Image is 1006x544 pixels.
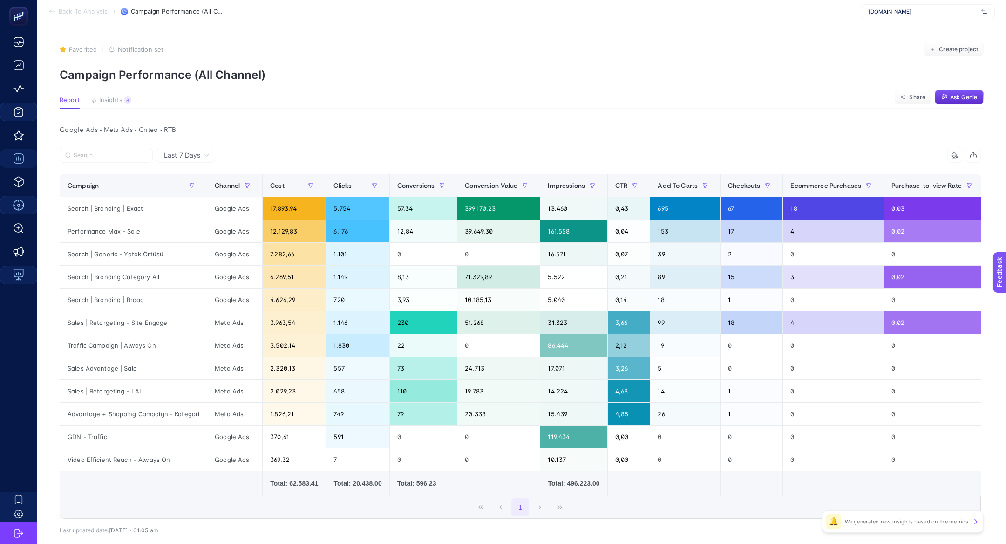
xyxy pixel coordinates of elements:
[650,289,720,311] div: 18
[263,311,326,334] div: 3.963,54
[608,334,650,357] div: 2,12
[333,479,381,488] div: Total: 20.438.00
[60,197,207,220] div: Search | Branding | Exact
[884,426,984,448] div: 0
[326,380,389,402] div: 658
[891,182,962,189] span: Purchase-to-view Rate
[540,220,607,242] div: 161.558
[207,197,262,220] div: Google Ads
[540,289,607,311] div: 5.040
[207,243,262,265] div: Google Ads
[650,220,720,242] div: 153
[263,220,326,242] div: 12.129,83
[124,96,131,104] div: 8
[263,357,326,379] div: 2.320,13
[869,8,978,15] span: [DOMAIN_NAME]
[608,220,650,242] div: 0,04
[608,357,650,379] div: 3,26
[164,151,200,160] span: Last 7 Days
[615,182,627,189] span: CTR
[540,403,607,425] div: 15.439
[884,266,984,288] div: 0,02
[60,46,97,53] button: Favorited
[390,426,457,448] div: 0
[783,334,884,357] div: 0
[540,266,607,288] div: 5.522
[783,197,884,220] div: 18
[650,243,720,265] div: 39
[69,46,97,53] span: Favorited
[326,220,389,242] div: 6.176
[608,311,650,334] div: 3,66
[60,311,207,334] div: Sales | Retargeting - Site Engage
[60,96,80,104] span: Report
[826,514,841,529] div: 🔔
[390,334,457,357] div: 22
[270,182,285,189] span: Cost
[263,289,326,311] div: 4.626,29
[721,289,782,311] div: 1
[390,380,457,402] div: 110
[59,8,108,15] span: Back To Analysis
[721,357,782,379] div: 0
[207,448,262,471] div: Google Ads
[457,403,540,425] div: 20.338
[457,334,540,357] div: 0
[540,311,607,334] div: 31.323
[540,426,607,448] div: 119.434
[783,357,884,379] div: 0
[721,403,782,425] div: 1
[845,518,968,525] p: We generated new insights based on the metrics
[263,380,326,402] div: 2.029,23
[790,182,861,189] span: Ecommerce Purchases
[721,266,782,288] div: 15
[326,334,389,357] div: 1.830
[540,334,607,357] div: 86.444
[390,289,457,311] div: 3,93
[884,380,984,402] div: 0
[540,243,607,265] div: 16.571
[60,403,207,425] div: Advantage + Shopping Campaign - Kategori
[608,243,650,265] div: 0,07
[721,380,782,402] div: 1
[950,94,977,101] span: Ask Genie
[721,243,782,265] div: 2
[658,182,698,189] span: Add To Carts
[981,7,987,16] img: svg%3e
[783,289,884,311] div: 0
[397,182,435,189] span: Conversions
[909,94,925,101] span: Share
[457,220,540,242] div: 39.649,30
[6,3,35,10] span: Feedback
[608,197,650,220] div: 0,43
[783,403,884,425] div: 0
[60,527,109,534] span: Last updated date:
[60,220,207,242] div: Performance Max - Sale
[109,527,158,534] span: [DATE]・01:05 am
[207,380,262,402] div: Meta Ads
[540,448,607,471] div: 10.137
[60,163,981,534] div: Last 7 Days
[263,448,326,471] div: 369,32
[263,266,326,288] div: 6.269,51
[884,448,984,471] div: 0
[263,243,326,265] div: 7.282,66
[924,42,984,57] button: Create project
[465,182,517,189] span: Conversion Value
[650,357,720,379] div: 5
[548,479,600,488] div: Total: 496.223.00
[884,334,984,357] div: 0
[884,289,984,311] div: 0
[783,220,884,242] div: 4
[207,266,262,288] div: Google Ads
[783,311,884,334] div: 4
[511,498,529,516] button: 1
[608,266,650,288] div: 0,21
[457,197,540,220] div: 399.170,23
[721,311,782,334] div: 18
[60,426,207,448] div: GDN - Traffic
[60,243,207,265] div: Search | Generic - Yatak Örtüsü
[333,182,352,189] span: Clicks
[390,357,457,379] div: 73
[52,124,988,137] div: Google Ads - Meta Ads - Criteo - RTB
